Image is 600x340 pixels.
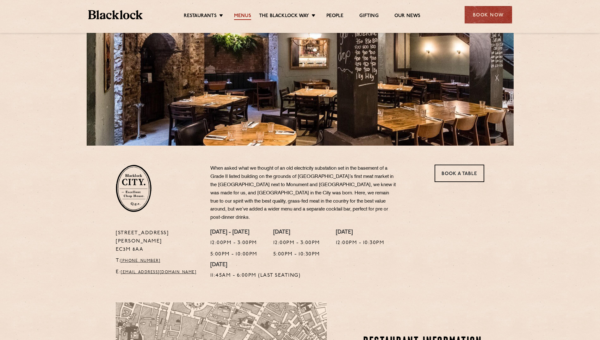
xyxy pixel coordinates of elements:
p: 5:00pm - 10:30pm [273,250,320,259]
a: The Blacklock Way [259,13,309,20]
h4: [DATE] [273,229,320,236]
img: City-stamp-default.svg [116,165,152,212]
a: Our News [394,13,421,20]
h4: [DATE] [336,229,385,236]
p: E: [116,268,201,276]
p: 11:45am - 6:00pm (Last Seating) [210,272,301,280]
a: Gifting [359,13,378,20]
h4: [DATE] [210,262,301,269]
a: Book a Table [435,165,484,182]
p: T: [116,257,201,265]
img: BL_Textured_Logo-footer-cropped.svg [88,10,143,19]
p: [STREET_ADDRESS][PERSON_NAME] EC3M 8AA [116,229,201,254]
p: 12:00pm - 3:00pm [210,239,257,247]
p: 12:00pm - 3:00pm [273,239,320,247]
a: Restaurants [184,13,217,20]
p: 12:00pm - 10:30pm [336,239,385,247]
a: [EMAIL_ADDRESS][DOMAIN_NAME] [121,270,196,274]
a: Menus [234,13,251,20]
div: Book Now [465,6,512,23]
a: People [326,13,343,20]
p: When asked what we thought of an old electricity substation set in the basement of a Grade II lis... [210,165,397,222]
h4: [DATE] - [DATE] [210,229,257,236]
a: [PHONE_NUMBER] [121,259,160,263]
p: 5:00pm - 10:00pm [210,250,257,259]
